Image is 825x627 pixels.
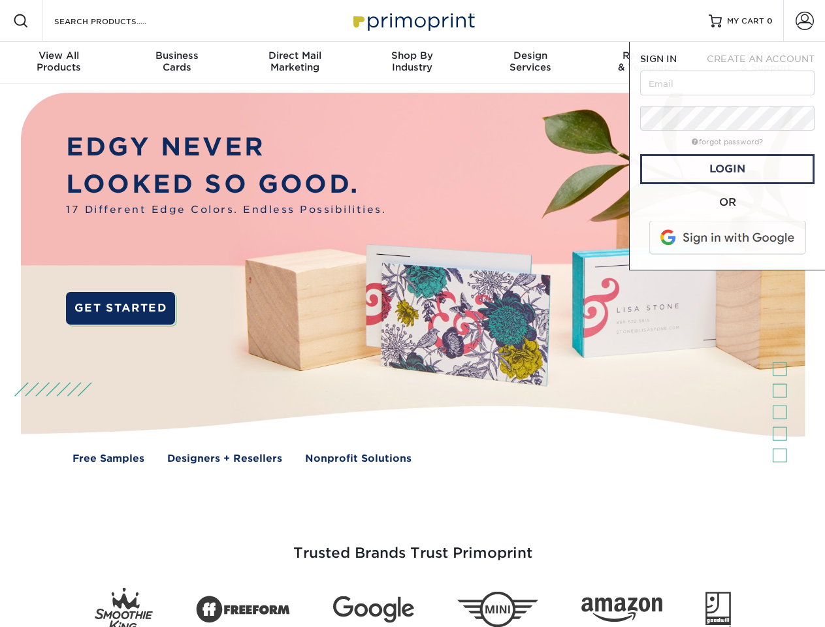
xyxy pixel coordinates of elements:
a: Designers + Resellers [167,451,282,466]
a: Nonprofit Solutions [305,451,412,466]
div: Marketing [236,50,353,73]
a: forgot password? [692,138,763,146]
input: SEARCH PRODUCTS..... [53,13,180,29]
span: 17 Different Edge Colors. Endless Possibilities. [66,202,386,217]
a: Direct MailMarketing [236,42,353,84]
span: Shop By [353,50,471,61]
img: Amazon [581,598,662,622]
div: Services [472,50,589,73]
span: Design [472,50,589,61]
img: Goodwill [705,592,731,627]
a: GET STARTED [66,292,175,325]
h3: Trusted Brands Trust Primoprint [31,513,795,577]
span: Direct Mail [236,50,353,61]
img: Google [333,596,414,623]
span: 0 [767,16,773,25]
div: Cards [118,50,235,73]
a: BusinessCards [118,42,235,84]
a: Resources& Templates [589,42,707,84]
input: Email [640,71,815,95]
div: & Templates [589,50,707,73]
img: Primoprint [348,7,478,35]
span: Business [118,50,235,61]
div: OR [640,195,815,210]
a: DesignServices [472,42,589,84]
span: MY CART [727,16,764,27]
span: SIGN IN [640,54,677,64]
p: LOOKED SO GOOD. [66,166,386,203]
p: EDGY NEVER [66,129,386,166]
div: Industry [353,50,471,73]
span: CREATE AN ACCOUNT [707,54,815,64]
a: Shop ByIndustry [353,42,471,84]
a: Login [640,154,815,184]
span: Resources [589,50,707,61]
a: Free Samples [73,451,144,466]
